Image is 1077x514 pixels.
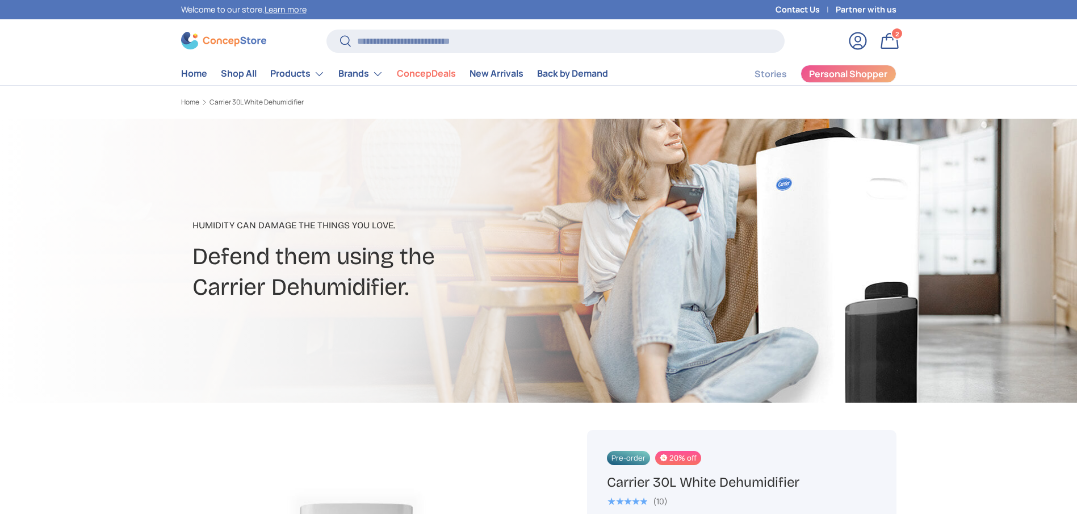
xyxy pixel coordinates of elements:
[836,3,896,16] a: Partner with us
[181,99,199,106] a: Home
[607,494,668,507] a: 5.0 out of 5.0 stars (10)
[181,62,207,85] a: Home
[181,97,560,107] nav: Breadcrumbs
[338,62,383,85] a: Brands
[607,496,647,507] div: 5.0 out of 5.0 stars
[181,3,307,16] p: Welcome to our store.
[181,32,266,49] img: ConcepStore
[192,219,628,232] p: Humidity can damage the things you love.
[607,451,650,465] span: Pre-order
[607,496,647,507] span: ★★★★★
[209,99,304,106] a: Carrier 30L White Dehumidifier
[537,62,608,85] a: Back by Demand
[653,497,668,505] div: (10)
[270,62,325,85] a: Products
[727,62,896,85] nav: Secondary
[801,65,896,83] a: Personal Shopper
[332,62,390,85] summary: Brands
[263,62,332,85] summary: Products
[607,474,876,491] h1: Carrier 30L White Dehumidifier
[776,3,836,16] a: Contact Us
[265,4,307,15] a: Learn more
[809,69,887,78] span: Personal Shopper
[221,62,257,85] a: Shop All
[655,451,701,465] span: 20% off
[755,63,787,85] a: Stories
[895,29,899,37] span: 2
[397,62,456,85] a: ConcepDeals
[470,62,523,85] a: New Arrivals
[192,241,628,303] h2: Defend them using the Carrier Dehumidifier.
[181,62,608,85] nav: Primary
